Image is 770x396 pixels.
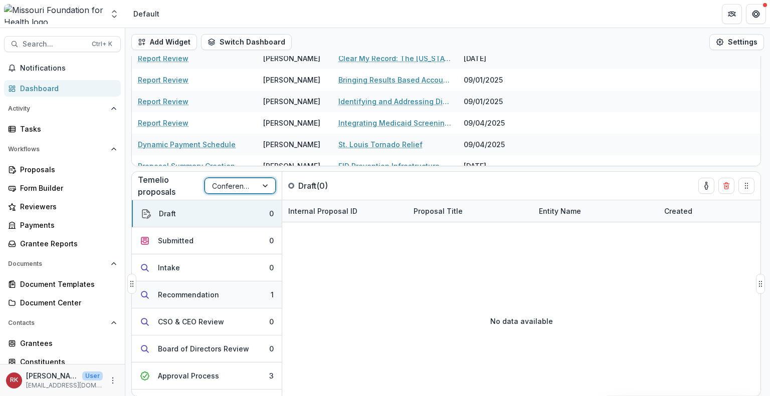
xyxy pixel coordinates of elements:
[20,164,113,175] div: Proposals
[132,335,282,362] button: Board of Directors Review0
[4,101,121,117] button: Open Activity
[718,178,734,194] button: Delete card
[20,279,113,289] div: Document Templates
[269,370,274,381] div: 3
[138,161,235,171] a: Proposal Summary Creation
[458,112,533,134] div: 09/04/2025
[129,7,163,21] nav: breadcrumb
[20,338,113,348] div: Grantees
[698,178,714,194] button: toggle-assigned-to-me
[458,69,533,91] div: 09/01/2025
[20,356,113,367] div: Constituents
[10,377,18,383] div: Renee Klann
[4,161,121,178] a: Proposals
[4,60,121,76] button: Notifications
[138,118,188,128] a: Report Review
[138,96,188,107] a: Report Review
[298,180,373,192] p: Draft ( 0 )
[746,4,766,24] button: Get Help
[20,201,113,212] div: Reviewers
[4,121,121,137] a: Tasks
[138,53,188,64] a: Report Review
[158,316,224,327] div: CSO & CEO Review
[722,4,742,24] button: Partners
[158,289,219,300] div: Recommendation
[158,262,180,273] div: Intake
[4,36,121,52] button: Search...
[132,308,282,335] button: CSO & CEO Review0
[26,370,78,381] p: [PERSON_NAME]
[20,238,113,249] div: Grantee Reports
[269,208,274,219] div: 0
[338,118,452,128] a: Integrating Medicaid Screening and Enrollment into [US_STATE][GEOGRAPHIC_DATA] Jails
[201,34,292,50] button: Switch Dashboard
[338,161,452,171] a: FID Prevention Infrastructure and Support Grants
[263,118,320,128] div: [PERSON_NAME]
[263,161,320,171] div: [PERSON_NAME]
[263,96,320,107] div: [PERSON_NAME]
[90,39,114,50] div: Ctrl + K
[82,371,103,380] p: User
[263,139,320,150] div: [PERSON_NAME]
[282,200,408,222] div: Internal Proposal ID
[132,227,282,254] button: Submitted0
[4,235,121,252] a: Grantee Reports
[4,141,121,157] button: Open Workflows
[4,217,121,233] a: Payments
[132,362,282,389] button: Approval Process3
[138,174,205,198] p: Temelio proposals
[269,235,274,246] div: 0
[4,294,121,311] a: Document Center
[107,374,119,386] button: More
[269,262,274,273] div: 0
[4,80,121,97] a: Dashboard
[8,319,107,326] span: Contacts
[533,200,658,222] div: Entity Name
[271,289,274,300] div: 1
[709,34,764,50] button: Settings
[4,180,121,196] a: Form Builder
[458,134,533,155] div: 09/04/2025
[458,155,533,177] div: [DATE]
[158,235,194,246] div: Submitted
[338,75,452,85] a: Bringing Results Based Accountability to [GEOGRAPHIC_DATA]
[4,276,121,292] a: Document Templates
[263,53,320,64] div: [PERSON_NAME]
[4,353,121,370] a: Constituents
[269,316,274,327] div: 0
[20,64,117,73] span: Notifications
[338,96,452,107] a: Identifying and Addressing Disparities in Energy Burdens and Health Outcomes in [US_STATE] Commun...
[658,206,698,216] div: Created
[4,198,121,215] a: Reviewers
[132,281,282,308] button: Recommendation1
[20,220,113,230] div: Payments
[159,208,176,219] div: Draft
[533,206,587,216] div: Entity Name
[20,183,113,193] div: Form Builder
[131,34,197,50] button: Add Widget
[138,75,188,85] a: Report Review
[4,256,121,272] button: Open Documents
[282,206,363,216] div: Internal Proposal ID
[408,200,533,222] div: Proposal Title
[338,139,423,150] a: St. Louis Tornado Relief
[263,75,320,85] div: [PERSON_NAME]
[138,139,236,150] a: Dynamic Payment Schedule
[458,48,533,69] div: [DATE]
[4,335,121,351] a: Grantees
[756,274,765,294] button: Drag
[107,4,121,24] button: Open entity switcher
[158,370,219,381] div: Approval Process
[20,124,113,134] div: Tasks
[158,343,249,354] div: Board of Directors Review
[133,9,159,19] div: Default
[490,316,553,326] p: No data available
[4,315,121,331] button: Open Contacts
[269,343,274,354] div: 0
[132,254,282,281] button: Intake0
[127,274,136,294] button: Drag
[408,206,469,216] div: Proposal Title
